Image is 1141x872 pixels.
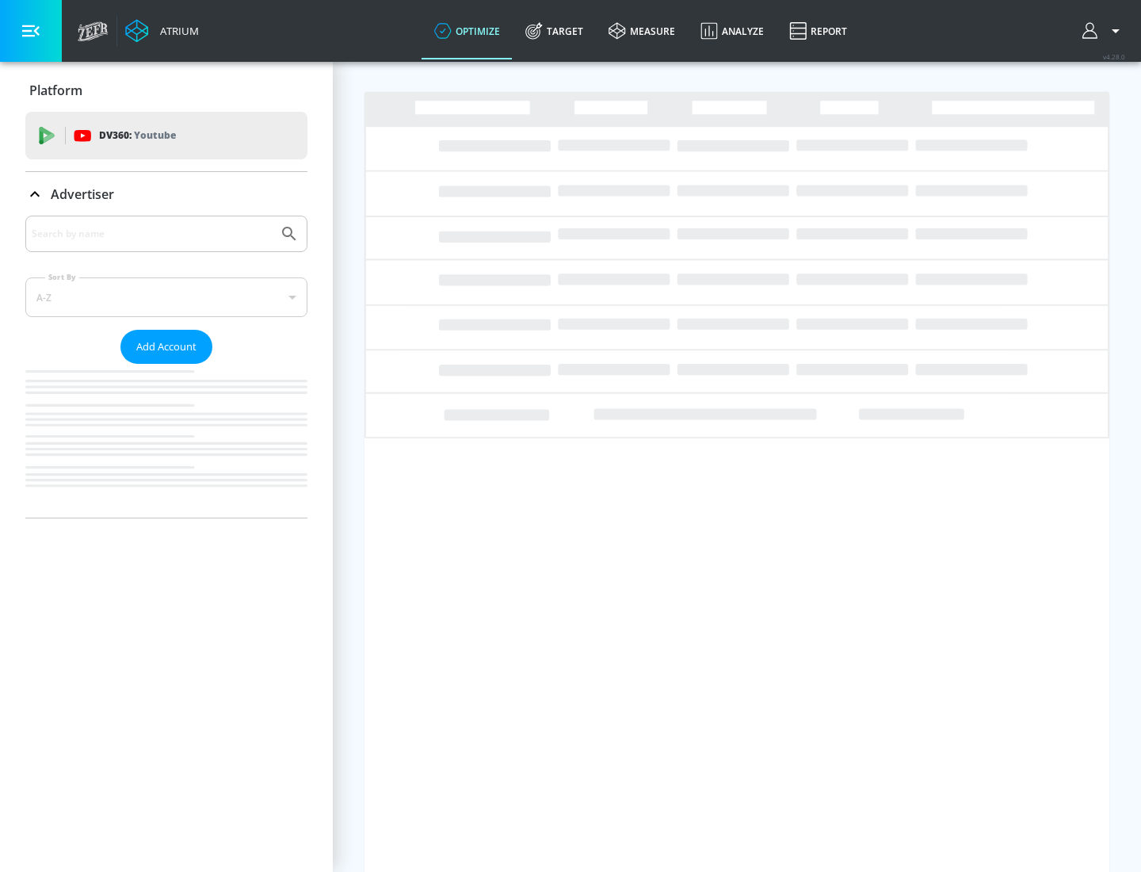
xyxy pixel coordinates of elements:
p: DV360: [99,127,176,144]
a: Report [777,2,860,59]
div: Advertiser [25,216,307,518]
div: A-Z [25,277,307,317]
label: Sort By [45,272,79,282]
p: Advertiser [51,185,114,203]
div: Atrium [154,24,199,38]
a: measure [596,2,688,59]
a: Atrium [125,19,199,43]
p: Youtube [134,127,176,143]
a: Target [513,2,596,59]
p: Platform [29,82,82,99]
input: Search by name [32,224,272,244]
span: v 4.28.0 [1103,52,1125,61]
a: Analyze [688,2,777,59]
nav: list of Advertiser [25,364,307,518]
span: Add Account [136,338,197,356]
div: Advertiser [25,172,307,216]
div: DV360: Youtube [25,112,307,159]
div: Platform [25,68,307,113]
a: optimize [422,2,513,59]
button: Add Account [120,330,212,364]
